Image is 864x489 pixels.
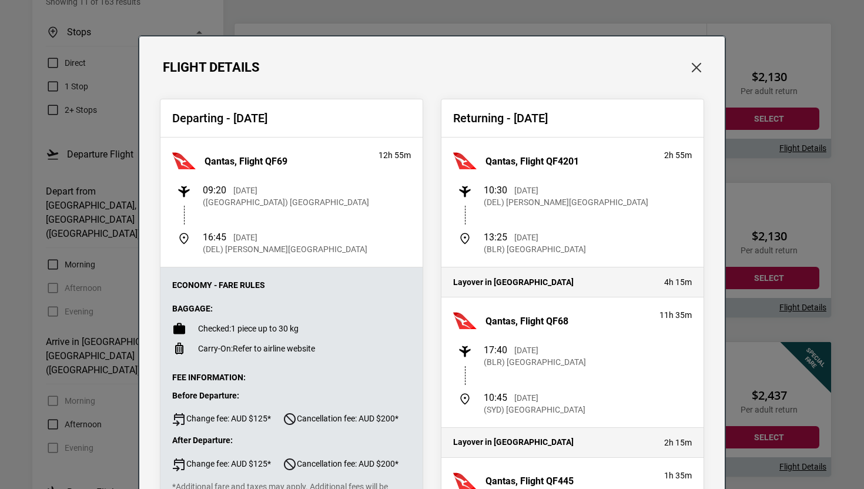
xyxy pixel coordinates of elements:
[283,457,398,471] span: Cancellation fee: AUD $200*
[172,149,196,173] img: Qantas
[453,111,692,125] h2: Returning - [DATE]
[203,196,369,208] p: ([GEOGRAPHIC_DATA]) [GEOGRAPHIC_DATA]
[172,436,233,445] strong: After Departure:
[664,437,692,448] p: 2h 15m
[659,309,692,321] p: 11h 35m
[484,185,507,196] span: 10:30
[172,111,411,125] h2: Departing - [DATE]
[283,412,398,426] span: Cancellation fee: AUD $200*
[203,243,367,255] p: (DEL) [PERSON_NAME][GEOGRAPHIC_DATA]
[172,304,213,313] strong: Baggage:
[172,279,411,291] p: Economy - Fare Rules
[514,232,538,243] p: [DATE]
[514,344,538,356] p: [DATE]
[453,437,652,447] h4: Layover in [GEOGRAPHIC_DATA]
[198,324,231,333] span: Checked:
[233,185,257,196] p: [DATE]
[172,373,246,382] strong: Fee Information:
[233,232,257,243] p: [DATE]
[514,185,538,196] p: [DATE]
[198,343,315,354] p: Refer to airline website
[453,149,477,173] img: Qantas
[485,316,568,327] h3: Qantas, Flight QF68
[484,344,507,356] span: 17:40
[203,232,226,243] span: 16:45
[484,404,585,416] p: (SYD) [GEOGRAPHIC_DATA]
[484,243,586,255] p: (BLR) [GEOGRAPHIC_DATA]
[172,457,271,471] span: Change fee: AUD $125*
[484,356,586,368] p: (BLR) [GEOGRAPHIC_DATA]
[163,60,260,75] h1: Flight Details
[484,392,507,403] span: 10:45
[172,391,239,400] strong: Before Departure:
[453,309,477,333] img: Qantas
[453,277,652,287] h4: Layover in [GEOGRAPHIC_DATA]
[664,276,692,288] p: 4h 15m
[379,149,411,161] p: 12h 55m
[484,232,507,243] span: 13:25
[485,156,579,167] h3: Qantas, Flight QF4201
[664,470,692,481] p: 1h 35m
[172,412,271,426] span: Change fee: AUD $125*
[689,60,704,75] button: Close
[198,344,233,353] span: Carry-On:
[664,149,692,161] p: 2h 55m
[484,196,648,208] p: (DEL) [PERSON_NAME][GEOGRAPHIC_DATA]
[514,392,538,404] p: [DATE]
[203,185,226,196] span: 09:20
[205,156,287,167] h3: Qantas, Flight QF69
[485,475,574,487] h3: Qantas, Flight QF445
[198,323,299,334] p: 1 piece up to 30 kg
